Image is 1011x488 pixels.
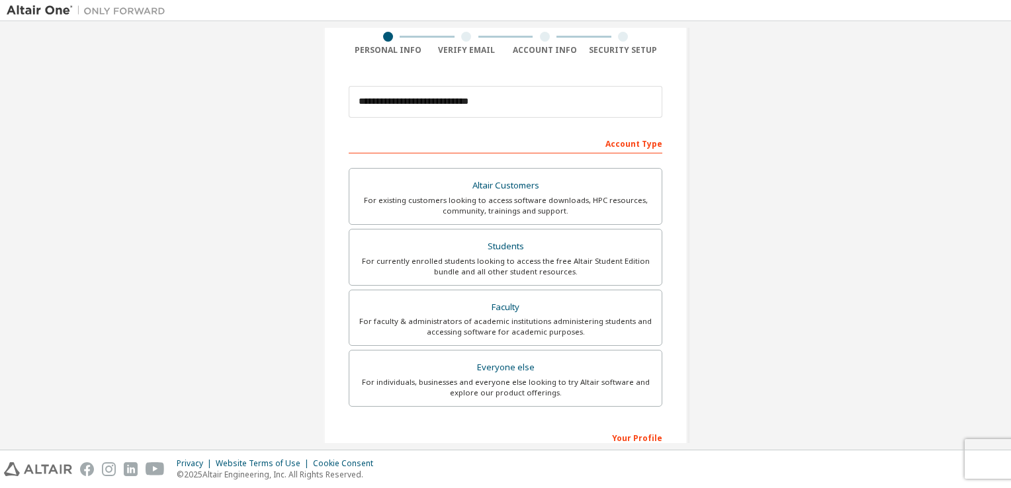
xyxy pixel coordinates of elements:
img: instagram.svg [102,462,116,476]
div: Faculty [357,298,654,317]
div: Personal Info [349,45,427,56]
div: Account Info [505,45,584,56]
div: Privacy [177,458,216,469]
div: For faculty & administrators of academic institutions administering students and accessing softwa... [357,316,654,337]
div: For individuals, businesses and everyone else looking to try Altair software and explore our prod... [357,377,654,398]
img: facebook.svg [80,462,94,476]
div: Your Profile [349,427,662,448]
img: Altair One [7,4,172,17]
div: Students [357,237,654,256]
div: For existing customers looking to access software downloads, HPC resources, community, trainings ... [357,195,654,216]
p: © 2025 Altair Engineering, Inc. All Rights Reserved. [177,469,381,480]
div: Website Terms of Use [216,458,313,469]
img: linkedin.svg [124,462,138,476]
div: Everyone else [357,358,654,377]
div: Account Type [349,132,662,153]
div: Security Setup [584,45,663,56]
img: altair_logo.svg [4,462,72,476]
div: For currently enrolled students looking to access the free Altair Student Edition bundle and all ... [357,256,654,277]
div: Verify Email [427,45,506,56]
div: Cookie Consent [313,458,381,469]
div: Altair Customers [357,177,654,195]
img: youtube.svg [146,462,165,476]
